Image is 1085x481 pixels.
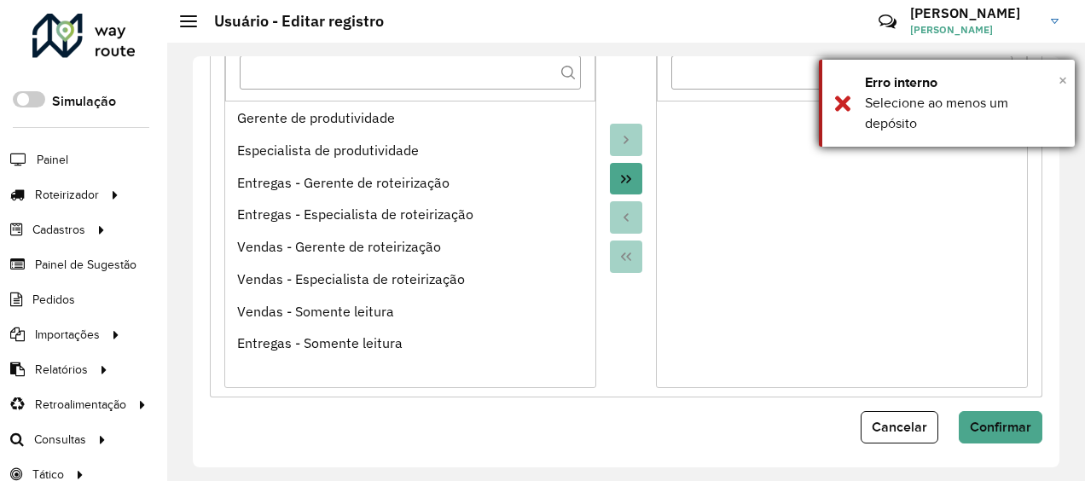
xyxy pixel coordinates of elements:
[959,411,1042,443] button: Confirmar
[197,12,384,31] h2: Usuário - Editar registro
[910,5,1038,21] h3: [PERSON_NAME]
[237,204,584,224] div: Entregas - Especialista de roteirização
[237,107,584,128] div: Gerente de produtividade
[610,163,642,195] button: Move All to Target
[861,411,938,443] button: Cancelar
[1059,71,1067,90] span: ×
[35,256,136,274] span: Painel de Sugestão
[35,361,88,379] span: Relatórios
[1059,67,1067,93] button: Close
[910,22,1038,38] span: [PERSON_NAME]
[872,420,927,434] span: Cancelar
[237,333,584,353] div: Entregas - Somente leitura
[35,326,100,344] span: Importações
[35,396,126,414] span: Retroalimentação
[52,91,116,112] label: Simulação
[237,172,584,193] div: Entregas - Gerente de roteirização
[865,93,1062,134] div: Selecione ao menos um depósito
[237,301,584,322] div: Vendas - Somente leitura
[35,186,99,204] span: Roteirizador
[32,291,75,309] span: Pedidos
[869,3,906,40] a: Contato Rápido
[237,236,584,257] div: Vendas - Gerente de roteirização
[865,72,1062,93] div: Erro interno
[34,431,86,449] span: Consultas
[37,151,68,169] span: Painel
[32,221,85,239] span: Cadastros
[237,140,584,160] div: Especialista de produtividade
[237,269,584,289] div: Vendas - Especialista de roteirização
[970,420,1031,434] span: Confirmar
